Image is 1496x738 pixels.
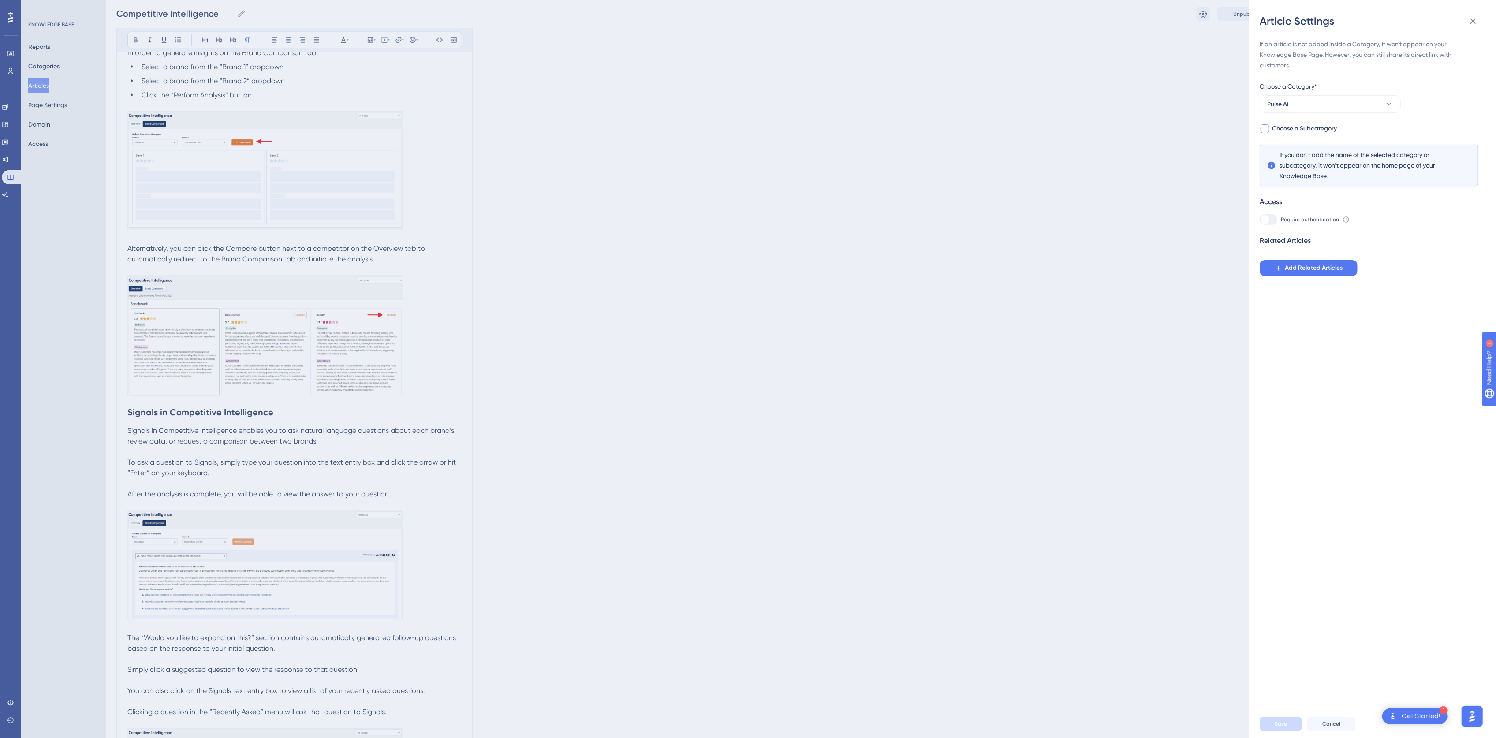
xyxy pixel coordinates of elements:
[1272,123,1337,134] span: Choose a Subcategory
[1260,260,1358,276] button: Add Related Articles
[1260,197,1282,207] div: Access
[1382,708,1448,724] div: Open Get Started! checklist, remaining modules: 1
[61,4,64,11] div: 1
[1440,706,1448,714] div: 1
[1267,99,1288,109] span: Pulse Ai
[1275,720,1287,727] span: Save
[1322,720,1340,727] span: Cancel
[1281,216,1339,223] span: Require authentication
[1388,711,1398,722] img: launcher-image-alternative-text
[1280,149,1459,181] span: If you don’t add the name of the selected category or subcategory, it won’t appear on the home pa...
[1260,717,1302,731] button: Save
[1285,263,1343,273] span: Add Related Articles
[1307,717,1355,731] button: Cancel
[1260,14,1485,28] div: Article Settings
[21,2,55,13] span: Need Help?
[1260,235,1311,246] div: Related Articles
[1260,81,1317,92] span: Choose a Category*
[1459,703,1485,730] iframe: UserGuiding AI Assistant Launcher
[1260,39,1478,71] div: If an article is not added inside a Category, it won't appear on your Knowledge Base Page. Howeve...
[1260,95,1401,113] button: Pulse Ai
[1402,712,1440,721] div: Get Started!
